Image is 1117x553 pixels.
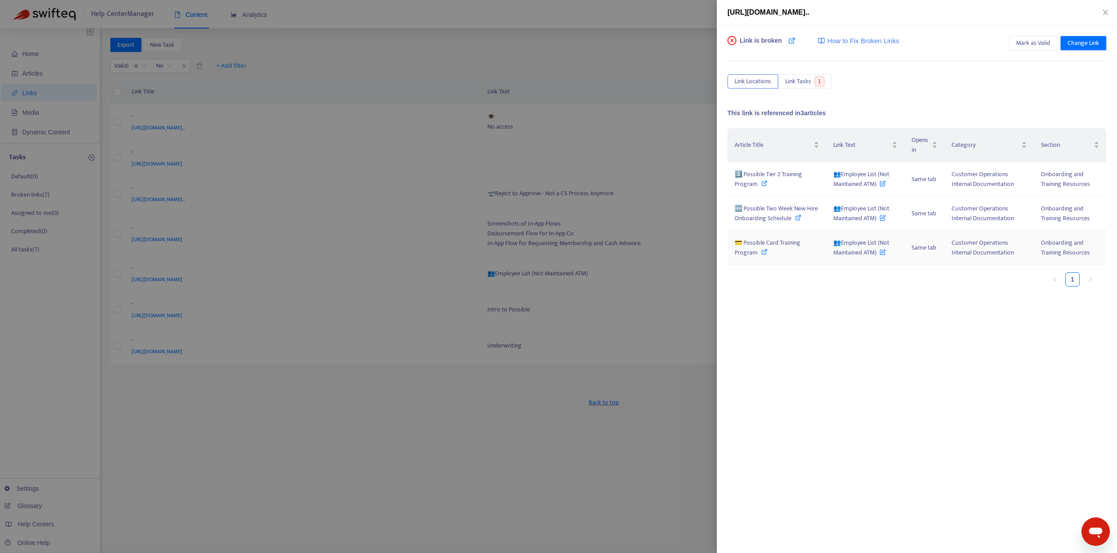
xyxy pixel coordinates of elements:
[727,109,826,117] span: This link is referenced in 3 articles
[1099,8,1112,17] button: Close
[740,36,782,54] span: Link is broken
[833,203,889,223] span: 👥Employee List (Not Maintained ATM)
[826,128,904,162] th: Link Text
[1083,272,1097,287] button: right
[1061,36,1106,50] button: Change Link
[833,140,890,150] span: Link Text
[735,140,812,150] span: Article Title
[833,238,889,258] span: 👥Employee List (Not Maintained ATM)
[952,169,1014,189] span: Customer Operations Internal Documentation
[952,238,1014,258] span: Customer Operations Internal Documentation
[1083,272,1097,287] li: Next Page
[1068,38,1099,48] span: Change Link
[833,169,889,189] span: 👥Employee List (Not Maintained ATM)
[1065,272,1080,287] li: 1
[1041,169,1090,189] span: Onboarding and Training Resources
[1048,272,1062,287] li: Previous Page
[1041,203,1090,223] span: Onboarding and Training Resources
[1052,277,1057,282] span: left
[1081,517,1110,546] iframe: Button to launch messaging window
[735,169,802,189] span: 2️⃣ Possible Tier 2 Training Program
[912,174,936,184] span: Same tab
[912,242,936,253] span: Same tab
[944,128,1034,162] th: Category
[727,36,736,45] span: close-circle
[815,77,825,86] span: 1
[735,77,771,86] span: Link Locations
[818,37,825,44] img: image-link
[1048,272,1062,287] button: left
[912,208,936,218] span: Same tab
[1102,9,1109,16] span: close
[952,140,1020,150] span: Category
[1088,277,1093,282] span: right
[1009,36,1057,50] button: Mark as Valid
[1034,128,1106,162] th: Section
[827,36,899,46] span: How to Fix Broken Links
[727,8,809,16] span: [URL][DOMAIN_NAME]..
[1066,273,1079,286] a: 1
[778,74,832,89] button: Link Tasks1
[727,74,778,89] button: Link Locations
[904,128,945,162] th: Opens in
[952,203,1014,223] span: Customer Operations Internal Documentation
[785,77,811,86] span: Link Tasks
[1041,140,1092,150] span: Section
[1016,38,1050,48] span: Mark as Valid
[735,203,818,223] span: 🆕 Possible Two Week New Hire Onboarding Schedule
[735,238,800,258] span: 💳 Possible Card Training Program
[1041,238,1090,258] span: Onboarding and Training Resources
[727,128,826,162] th: Article Title
[912,135,931,155] span: Opens in
[818,36,899,46] a: How to Fix Broken Links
